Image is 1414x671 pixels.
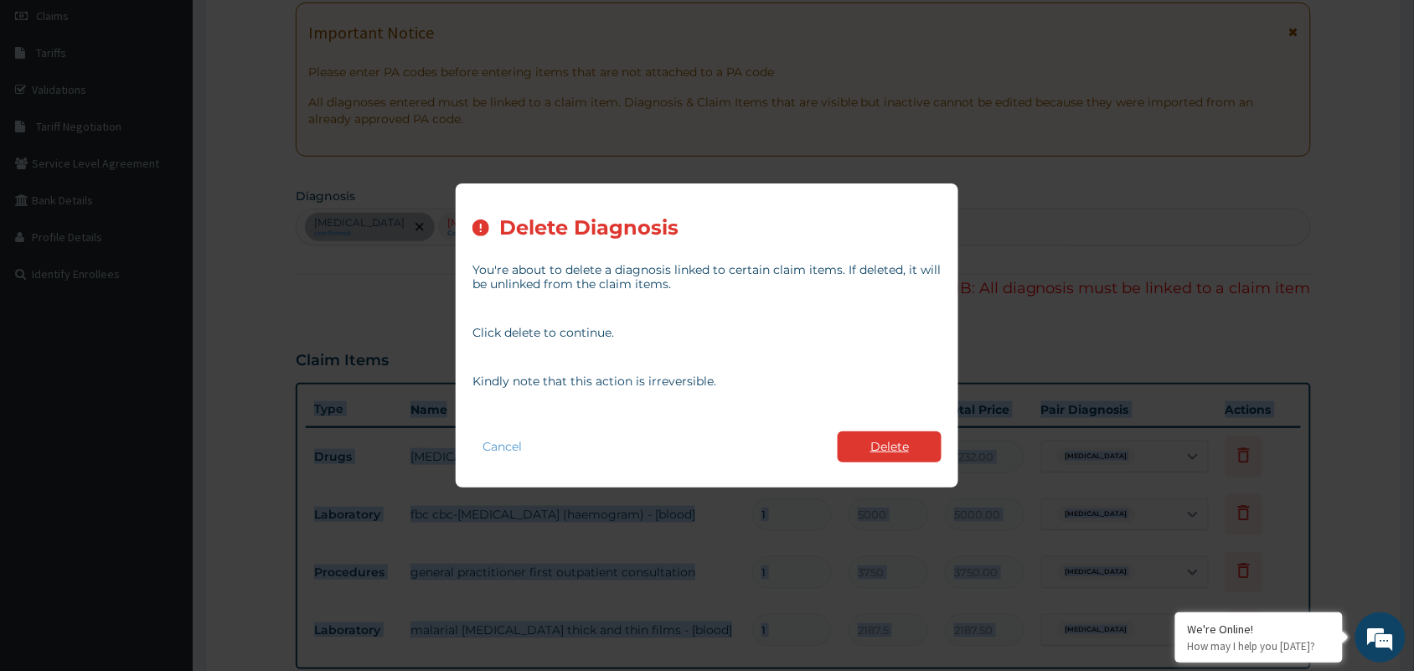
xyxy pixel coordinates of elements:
span: We're online! [97,211,231,380]
textarea: Type your message and hit 'Enter' [8,457,319,516]
p: How may I help you today? [1188,639,1330,653]
h2: Delete Diagnosis [499,217,679,240]
div: We're Online! [1188,622,1330,637]
div: Chat with us now [87,94,281,116]
img: d_794563401_company_1708531726252_794563401 [31,84,68,126]
p: Kindly note that this action is irreversible. [472,374,942,389]
div: Minimize live chat window [275,8,315,49]
p: Click delete to continue. [472,326,942,340]
button: Cancel [472,435,532,459]
p: You're about to delete a diagnosis linked to certain claim items. If deleted, it will be unlinked... [472,263,942,292]
button: Delete [838,431,942,462]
